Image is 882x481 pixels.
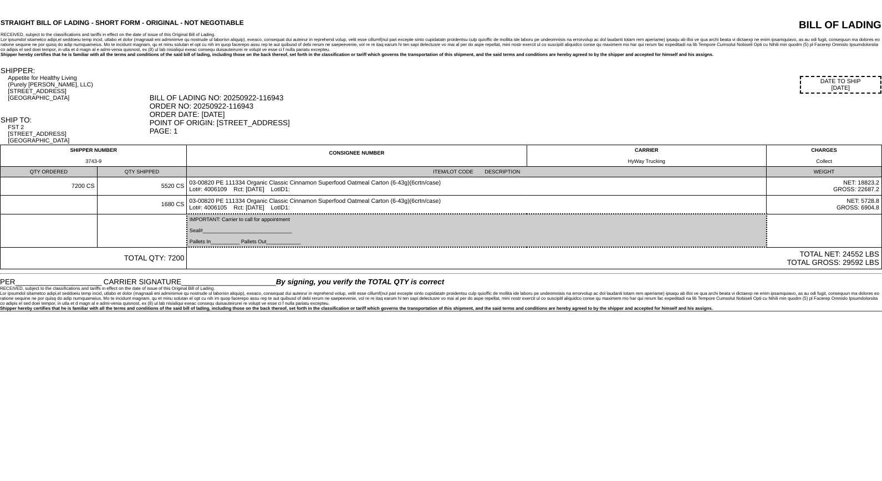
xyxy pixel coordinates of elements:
div: Collect [769,158,879,164]
td: IMPORTANT: Carrier to call for appointment Seal#_______________________________ Pallets In_______... [187,214,767,247]
div: SHIPPER: [1,66,149,75]
td: 7200 CS [1,177,98,196]
td: 5520 CS [97,177,187,196]
div: BILL OF LADING [646,19,881,31]
div: HyWay Trucking [529,158,764,164]
td: 1680 CS [97,196,187,214]
div: 3743-9 [3,158,184,164]
td: WEIGHT [767,167,882,177]
td: TOTAL NET: 24552 LBS TOTAL GROSS: 29592 LBS [187,247,882,269]
td: SHIPPER NUMBER [1,145,187,167]
div: Appetite for Healthy Living (Purely [PERSON_NAME], LLC) [STREET_ADDRESS] [GEOGRAPHIC_DATA] [8,75,148,101]
td: CHARGES [767,145,882,167]
div: DATE TO SHIP [DATE] [800,76,881,94]
span: By signing, you verify the TOTAL QTY is correct [276,278,444,286]
td: QTY SHIPPED [97,167,187,177]
td: 03-00820 PE 111334 Organic Classic Cinnamon Superfood Oatmeal Carton (6-43g)(6crtn/case) Lot#: 40... [187,177,767,196]
td: ITEM/LOT CODE DESCRIPTION [187,167,767,177]
div: Shipper hereby certifies that he is familiar with all the terms and conditions of the said bill o... [1,52,881,57]
div: BILL OF LADING NO: 20250922-116943 ORDER NO: 20250922-116943 ORDER DATE: [DATE] POINT OF ORIGIN: ... [150,94,881,135]
td: NET: 18823.2 GROSS: 22687.2 [767,177,882,196]
td: CONSIGNEE NUMBER [187,145,527,167]
div: FST 2 [STREET_ADDRESS] [GEOGRAPHIC_DATA] [8,124,148,144]
td: NET: 5728.8 GROSS: 6904.8 [767,196,882,214]
td: 03-00820 PE 111334 Organic Classic Cinnamon Superfood Oatmeal Carton (6-43g)(6crtn/case) Lot#: 40... [187,196,767,214]
td: QTY ORDERED [1,167,98,177]
td: TOTAL QTY: 7200 [1,247,187,269]
div: SHIP TO: [1,116,149,124]
td: CARRIER [527,145,767,167]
